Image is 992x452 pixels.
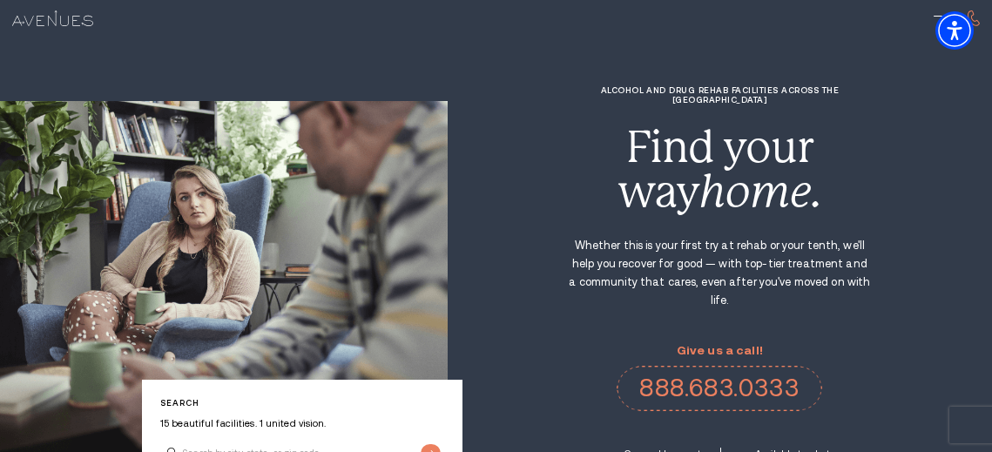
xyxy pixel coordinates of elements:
a: call 888.683.0333 [617,366,822,411]
div: Accessibility Menu [935,11,974,50]
div: Find your way [567,125,872,213]
i: home. [699,166,821,217]
p: Whether this is your first try at rehab or your tenth, we'll help you recover for good — with top... [567,237,872,310]
h1: Alcohol and Drug Rehab Facilities across the [GEOGRAPHIC_DATA] [567,85,872,105]
p: Give us a call! [617,344,822,357]
p: Search [160,398,444,408]
p: 15 beautiful facilities. 1 united vision. [160,417,444,429]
